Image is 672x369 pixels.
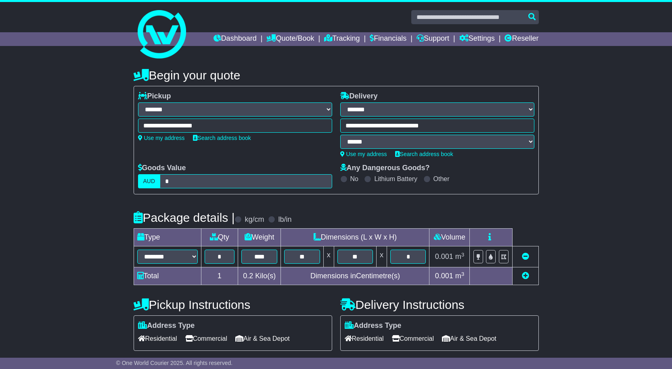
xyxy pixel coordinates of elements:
td: Volume [429,229,470,246]
label: Delivery [340,92,378,101]
a: Add new item [522,272,529,280]
span: m [455,272,465,280]
td: Total [134,267,201,285]
span: Residential [345,332,384,345]
a: Tracking [324,32,360,46]
h4: Pickup Instructions [134,298,332,311]
td: Type [134,229,201,246]
span: 0.001 [435,272,453,280]
span: m [455,252,465,261]
span: Air & Sea Depot [235,332,290,345]
sup: 3 [461,252,465,258]
h4: Package details | [134,211,235,224]
a: Remove this item [522,252,529,261]
td: Kilo(s) [238,267,281,285]
td: Weight [238,229,281,246]
label: Address Type [345,321,402,330]
span: Residential [138,332,177,345]
h4: Begin your quote [134,69,539,82]
td: 1 [201,267,238,285]
a: Reseller [505,32,538,46]
h4: Delivery Instructions [340,298,539,311]
td: Qty [201,229,238,246]
td: x [323,246,334,267]
a: Use my address [340,151,387,157]
label: lb/in [278,215,291,224]
a: Settings [459,32,495,46]
td: Dimensions in Centimetre(s) [281,267,429,285]
label: Other [433,175,450,183]
span: © One World Courier 2025. All rights reserved. [116,360,233,366]
label: Pickup [138,92,171,101]
label: Address Type [138,321,195,330]
label: Lithium Battery [374,175,417,183]
sup: 3 [461,271,465,277]
span: Commercial [392,332,434,345]
a: Use my address [138,135,185,141]
a: Quote/Book [266,32,314,46]
span: Air & Sea Depot [442,332,496,345]
label: kg/cm [245,215,264,224]
a: Search address book [395,151,453,157]
label: AUD [138,174,161,188]
a: Support [417,32,449,46]
a: Search address book [193,135,251,141]
a: Financials [370,32,406,46]
label: No [350,175,358,183]
span: Commercial [185,332,227,345]
label: Goods Value [138,164,186,173]
span: 0.2 [243,272,253,280]
label: Any Dangerous Goods? [340,164,430,173]
a: Dashboard [214,32,257,46]
td: x [377,246,387,267]
td: Dimensions (L x W x H) [281,229,429,246]
span: 0.001 [435,252,453,261]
